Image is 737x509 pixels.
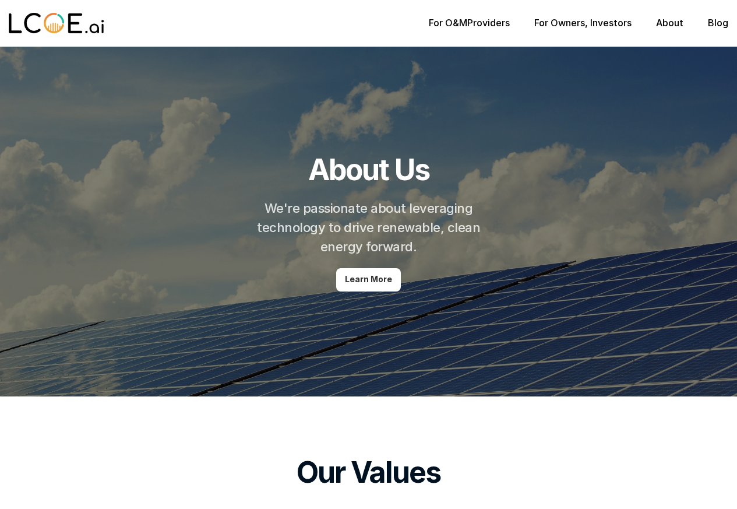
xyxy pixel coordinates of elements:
p: Providers [429,17,510,29]
p: , Investors [534,17,632,29]
a: For O&M [429,17,467,29]
a: Blog [708,17,728,29]
h2: Our Values [297,455,440,490]
a: About [656,17,683,29]
h1: About Us [308,152,429,187]
p: Learn More [345,275,392,285]
h2: We're passionate about leveraging technology to drive renewable, clean energy forward. [255,199,482,257]
a: Learn More [336,268,401,292]
a: For Owners [534,17,585,29]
